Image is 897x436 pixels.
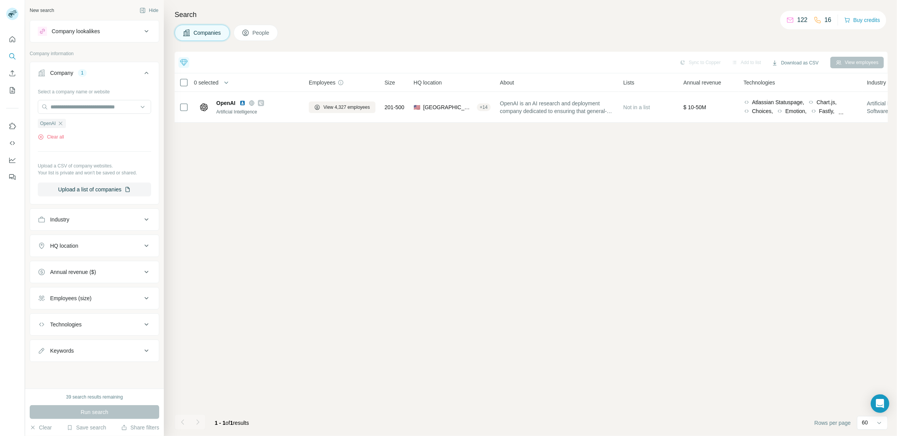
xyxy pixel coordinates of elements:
[38,134,64,140] button: Clear all
[844,15,880,25] button: Buy credits
[385,103,404,111] span: 201-500
[414,103,420,111] span: 🇺🇸
[30,7,54,14] div: New search
[30,22,159,41] button: Company lookalikes
[414,79,442,86] span: HQ location
[423,103,474,111] span: [GEOGRAPHIC_DATA], [US_STATE]
[6,136,19,150] button: Use Surfe API
[194,29,222,37] span: Companies
[226,420,230,426] span: of
[816,98,836,106] span: Chart.js,
[216,99,236,107] span: OpenAI
[50,294,91,302] div: Employees (size)
[797,15,808,25] p: 122
[215,420,249,426] span: results
[683,79,721,86] span: Annual revenue
[216,108,300,115] div: Artificial Intelligence
[30,424,52,431] button: Clear
[30,315,159,334] button: Technologies
[50,347,74,355] div: Keywords
[30,50,159,57] p: Company information
[744,79,775,86] span: Technologies
[623,104,650,110] span: Not in a list
[38,85,151,95] div: Select a company name or website
[121,424,159,431] button: Share filters
[40,120,56,127] span: OpenAI
[30,289,159,308] button: Employees (size)
[38,183,151,196] button: Upload a list of companies
[30,237,159,255] button: HQ location
[239,100,246,106] img: LinkedIn logo
[52,27,100,35] div: Company lookalikes
[623,79,634,86] span: Lists
[6,49,19,63] button: Search
[78,69,87,76] div: 1
[825,15,831,25] p: 16
[815,419,851,427] span: Rows per page
[6,32,19,46] button: Quick start
[215,420,226,426] span: 1 - 1
[6,83,19,97] button: My lists
[785,107,806,115] span: Emotion,
[67,424,106,431] button: Save search
[50,242,78,250] div: HQ location
[6,170,19,184] button: Feedback
[38,169,151,176] p: Your list is private and won't be saved or shared.
[309,101,375,113] button: View 4,327 employees
[6,119,19,133] button: Use Surfe on LinkedIn
[134,5,164,16] button: Hide
[50,321,82,328] div: Technologies
[500,79,514,86] span: About
[867,79,886,86] span: Industry
[862,419,868,426] p: 60
[50,216,69,223] div: Industry
[66,394,123,401] div: 39 search results remaining
[30,210,159,229] button: Industry
[50,69,73,77] div: Company
[500,100,614,115] span: OpenAI is an AI research and deployment company dedicated to ensuring that general-purpose artifi...
[871,394,889,413] div: Open Intercom Messenger
[766,57,824,69] button: Download as CSV
[30,341,159,360] button: Keywords
[323,104,370,111] span: View 4,327 employees
[194,79,219,86] span: 0 selected
[38,162,151,169] p: Upload a CSV of company websites.
[819,107,835,115] span: Fastly,
[6,66,19,80] button: Enrich CSV
[309,79,335,86] span: Employees
[30,263,159,281] button: Annual revenue ($)
[175,9,888,20] h4: Search
[752,98,804,106] span: Atlassian Statuspage,
[385,79,395,86] span: Size
[477,104,491,111] div: + 14
[230,420,233,426] span: 1
[752,107,773,115] span: Choices,
[50,268,96,276] div: Annual revenue ($)
[198,101,210,113] img: Logo of OpenAI
[30,64,159,85] button: Company1
[6,153,19,167] button: Dashboard
[252,29,270,37] span: People
[683,104,706,110] span: $ 10-50M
